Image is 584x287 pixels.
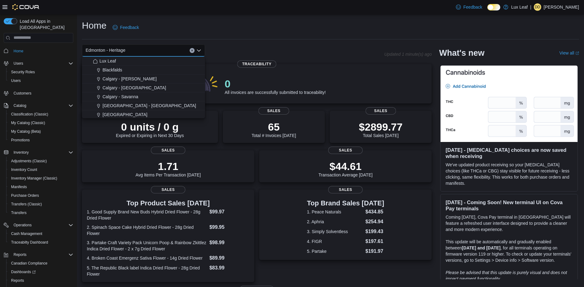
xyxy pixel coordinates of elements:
p: Coming [DATE], Cova Pay terminal in [GEOGRAPHIC_DATA] will feature a refreshed user interface des... [445,214,573,232]
span: Sales [328,186,363,193]
span: Lux Leaf [99,58,116,64]
a: Inventory Manager (Classic) [9,175,60,182]
button: [GEOGRAPHIC_DATA] - [GEOGRAPHIC_DATA] [82,101,205,110]
dd: $89.99 [209,254,249,262]
a: Security Roles [9,68,37,76]
a: Transfers (Classic) [9,200,44,208]
span: Operations [14,223,32,228]
div: Transaction Average [DATE] [319,160,373,177]
span: Inventory Count [9,166,73,173]
span: Canadian Compliance [9,260,73,267]
button: Reports [6,276,76,285]
button: Classification (Classic) [6,110,76,119]
button: Inventory [1,148,76,157]
button: Promotions [6,136,76,144]
span: Reports [14,252,26,257]
p: We've updated product receiving so your [MEDICAL_DATA] choices (like THCa or CBG) stay visible fo... [445,162,573,186]
span: Classification (Classic) [9,111,73,118]
button: Catalog [11,102,29,109]
span: Sales [151,186,185,193]
strong: [DATE] and [DATE] [462,245,500,250]
button: Traceabilty Dashboard [6,238,76,247]
dd: $254.94 [365,218,384,225]
dd: $83.99 [209,264,249,272]
span: Purchase Orders [11,193,39,198]
p: [PERSON_NAME] [544,3,579,11]
div: Avg Items Per Transaction [DATE] [135,160,201,177]
button: Reports [11,251,29,258]
span: DD [535,3,540,11]
em: Please be advised that this update is purely visual and does not impact payment functionality. [445,270,567,281]
a: Home [11,47,26,55]
span: Reports [9,277,73,284]
button: Operations [1,221,76,229]
button: Purchase Orders [6,191,76,200]
a: Users [9,77,23,84]
span: Feedback [463,4,482,10]
a: Reports [9,277,26,284]
div: Expired or Expiring in Next 30 Days [116,121,184,138]
button: Calgary - Savanna [82,92,205,101]
p: $2899.77 [359,121,403,133]
span: Sales [151,147,185,154]
span: My Catalog (Classic) [9,119,73,127]
dd: $99.97 [209,208,249,216]
a: Feedback [110,21,141,34]
button: Calgary - [GEOGRAPHIC_DATA] [82,83,205,92]
button: Manifests [6,183,76,191]
a: My Catalog (Classic) [9,119,48,127]
span: Security Roles [9,68,73,76]
a: Cash Management [9,230,45,237]
span: Calgary - [PERSON_NAME] [103,76,157,82]
dd: $197.61 [365,238,384,245]
span: Calgary - [GEOGRAPHIC_DATA] [103,85,166,91]
button: Canadian Compliance [6,259,76,268]
span: Calgary - Savanna [103,94,138,100]
span: My Catalog (Classic) [11,120,45,125]
img: Cova [12,4,40,10]
span: Promotions [9,136,73,144]
span: Transfers [9,209,73,216]
dt: 5. The Republic Black label Indica Dried Flower - 28g Dried Flower [87,265,207,277]
span: Security Roles [11,70,35,75]
span: Transfers (Classic) [11,202,42,207]
p: 0 units / 0 g [116,121,184,133]
span: Catalog [11,102,73,109]
span: My Catalog (Beta) [9,128,73,135]
h3: [DATE] - Coming Soon! New terminal UI on Cova Pay terminals [445,199,573,212]
button: Users [6,76,76,85]
span: Feedback [120,24,139,30]
button: Transfers (Classic) [6,200,76,208]
span: Catalog [14,103,26,108]
span: Edmonton - Heritage [86,46,125,54]
span: Sales [365,107,396,115]
button: Home [1,46,76,55]
span: Inventory [14,150,29,155]
span: Users [11,60,73,67]
h2: What's new [439,48,484,58]
span: Transfers (Classic) [9,200,73,208]
a: Canadian Compliance [9,260,50,267]
dt: 4. FIGR [307,238,363,245]
span: Traceabilty Dashboard [11,240,48,245]
a: Dashboards [9,268,38,276]
h1: Home [82,19,107,32]
p: 65 [252,121,296,133]
span: Customers [11,89,73,97]
div: Dustin Desnoyer [534,3,541,11]
dt: 1. Peace Naturals [307,209,363,215]
dd: $191.97 [365,248,384,255]
p: | [530,3,531,11]
dd: $199.43 [365,228,384,235]
span: Canadian Compliance [11,261,47,266]
a: Traceabilty Dashboard [9,239,50,246]
span: My Catalog (Beta) [11,129,41,134]
dt: 5. Partake [307,248,363,254]
span: Inventory Manager (Classic) [11,176,57,181]
dt: 1. Good Supply Brand New Buds Hybrid Dried Flower - 28g Dried Flower [87,209,207,221]
a: Transfers [9,209,29,216]
p: 0 [225,78,326,90]
p: Lux Leaf [511,3,528,11]
a: Classification (Classic) [9,111,51,118]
